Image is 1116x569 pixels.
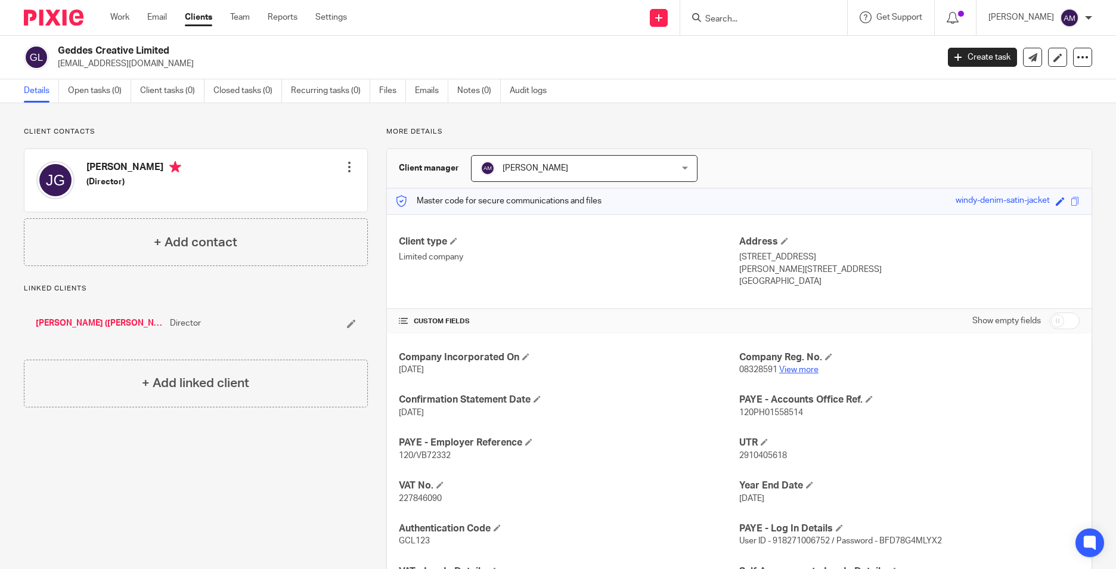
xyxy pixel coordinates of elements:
img: svg%3E [480,161,495,175]
span: [PERSON_NAME] [503,164,568,172]
h4: + Add contact [154,233,237,252]
span: 08328591 [739,366,777,374]
i: Primary [169,161,181,173]
h4: Company Incorporated On [399,351,739,364]
p: [PERSON_NAME][STREET_ADDRESS] [739,264,1080,276]
img: Pixie [24,10,83,26]
img: svg%3E [1060,8,1079,27]
img: svg%3E [24,45,49,70]
a: Audit logs [510,79,556,103]
a: Clients [185,11,212,23]
span: 2910405618 [739,452,787,460]
a: Closed tasks (0) [213,79,282,103]
h4: VAT No. [399,480,739,492]
p: [STREET_ADDRESS] [739,251,1080,263]
p: Linked clients [24,284,368,293]
p: Master code for secure communications and files [396,195,602,207]
h4: Address [739,236,1080,248]
h4: Company Reg. No. [739,351,1080,364]
span: [DATE] [399,366,424,374]
a: Email [147,11,167,23]
input: Search [704,14,811,25]
a: View more [779,366,819,374]
span: 120PH01558514 [739,409,803,417]
a: [PERSON_NAME] ([PERSON_NAME] Creative) [36,317,164,329]
a: Settings [315,11,347,23]
h4: CUSTOM FIELDS [399,317,739,326]
span: [DATE] [739,494,764,503]
span: GCL123 [399,537,430,545]
label: Show empty fields [972,315,1041,327]
img: svg%3E [36,161,75,199]
p: [EMAIL_ADDRESS][DOMAIN_NAME] [58,58,930,70]
span: [DATE] [399,409,424,417]
h2: Geddes Creative Limited [58,45,755,57]
h4: PAYE - Accounts Office Ref. [739,394,1080,406]
h4: Client type [399,236,739,248]
a: Client tasks (0) [140,79,204,103]
h4: Authentication Code [399,522,739,535]
p: Limited company [399,251,739,263]
a: Details [24,79,59,103]
a: Create task [948,48,1017,67]
h4: UTR [739,437,1080,449]
div: windy-denim-satin-jacket [956,194,1050,208]
h4: Year End Date [739,480,1080,492]
span: User ID - 918271006752 / Password - BFD78G4MLYX2 [739,537,942,545]
span: 120/VB72332 [399,452,451,460]
p: [PERSON_NAME] [988,11,1054,23]
a: Reports [268,11,297,23]
a: Emails [415,79,448,103]
h4: PAYE - Log In Details [739,522,1080,535]
h4: Confirmation Statement Date [399,394,739,406]
p: Client contacts [24,127,368,137]
a: Work [110,11,129,23]
h3: Client manager [399,162,459,174]
h4: + Add linked client [142,374,249,392]
h4: [PERSON_NAME] [86,161,181,176]
h5: (Director) [86,176,181,188]
p: More details [386,127,1092,137]
a: Open tasks (0) [68,79,131,103]
a: Files [379,79,406,103]
a: Team [230,11,250,23]
a: Notes (0) [457,79,501,103]
h4: PAYE - Employer Reference [399,437,739,449]
span: Director [170,317,201,329]
span: 227846090 [399,494,442,503]
p: [GEOGRAPHIC_DATA] [739,276,1080,287]
a: Recurring tasks (0) [291,79,370,103]
span: Get Support [876,13,922,21]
